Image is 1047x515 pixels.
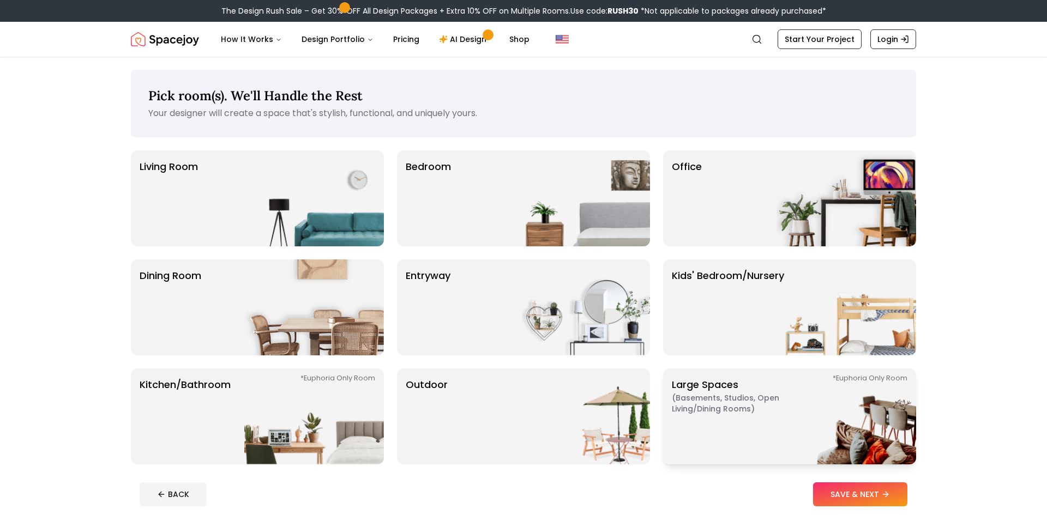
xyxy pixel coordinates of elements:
img: Outdoor [510,368,650,464]
p: Living Room [140,159,198,238]
nav: Global [131,22,916,57]
a: Pricing [384,28,428,50]
p: Large Spaces [672,377,808,456]
a: Login [870,29,916,49]
p: Outdoor [406,377,448,456]
span: Use code: [570,5,639,16]
img: Spacejoy Logo [131,28,199,50]
span: Pick room(s). We'll Handle the Rest [148,87,363,104]
button: BACK [140,482,207,506]
a: Spacejoy [131,28,199,50]
p: entryway [406,268,450,347]
a: AI Design [430,28,498,50]
span: ( Basements, Studios, Open living/dining rooms ) [672,392,808,414]
a: Start Your Project [778,29,862,49]
p: Office [672,159,702,238]
p: Bedroom [406,159,451,238]
div: The Design Rush Sale – Get 30% OFF All Design Packages + Extra 10% OFF on Multiple Rooms. [221,5,826,16]
img: entryway [510,259,650,355]
p: Kitchen/Bathroom [140,377,231,456]
img: Kids' Bedroom/Nursery [777,259,916,355]
p: Dining Room [140,268,201,347]
img: Living Room [244,150,384,246]
img: Kitchen/Bathroom *Euphoria Only [244,368,384,464]
p: Kids' Bedroom/Nursery [672,268,784,347]
p: Your designer will create a space that's stylish, functional, and uniquely yours. [148,107,899,120]
img: Bedroom [510,150,650,246]
button: How It Works [212,28,291,50]
img: Dining Room [244,259,384,355]
button: SAVE & NEXT [813,482,907,506]
img: United States [556,33,569,46]
img: Office [777,150,916,246]
nav: Main [212,28,538,50]
span: *Not applicable to packages already purchased* [639,5,826,16]
button: Design Portfolio [293,28,382,50]
img: Large Spaces *Euphoria Only [777,368,916,464]
b: RUSH30 [607,5,639,16]
a: Shop [501,28,538,50]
